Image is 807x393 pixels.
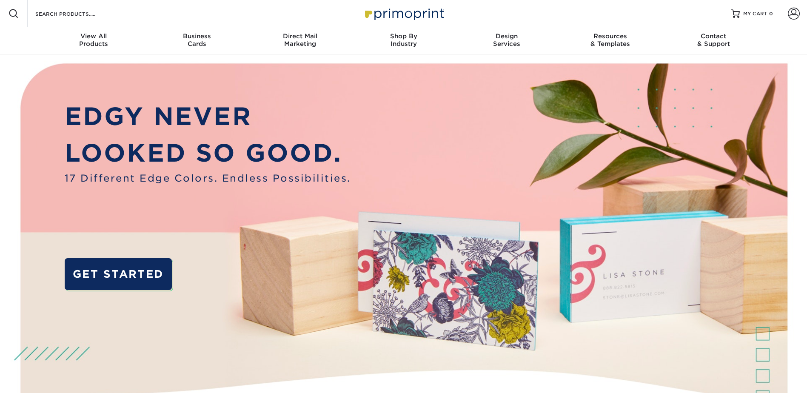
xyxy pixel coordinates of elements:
[65,171,351,185] span: 17 Different Edge Colors. Endless Possibilities.
[65,98,351,134] p: EDGY NEVER
[42,32,145,40] span: View All
[65,258,172,290] a: GET STARTED
[455,32,559,40] span: Design
[352,27,455,54] a: Shop ByIndustry
[662,27,765,54] a: Contact& Support
[559,32,662,40] span: Resources
[559,32,662,48] div: & Templates
[248,32,352,48] div: Marketing
[248,27,352,54] a: Direct MailMarketing
[145,32,248,40] span: Business
[145,27,248,54] a: BusinessCards
[769,11,773,17] span: 0
[743,10,767,17] span: MY CART
[248,32,352,40] span: Direct Mail
[361,4,446,23] img: Primoprint
[455,27,559,54] a: DesignServices
[662,32,765,48] div: & Support
[34,9,117,19] input: SEARCH PRODUCTS.....
[559,27,662,54] a: Resources& Templates
[352,32,455,48] div: Industry
[42,32,145,48] div: Products
[65,135,351,171] p: LOOKED SO GOOD.
[662,32,765,40] span: Contact
[352,32,455,40] span: Shop By
[455,32,559,48] div: Services
[42,27,145,54] a: View AllProducts
[145,32,248,48] div: Cards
